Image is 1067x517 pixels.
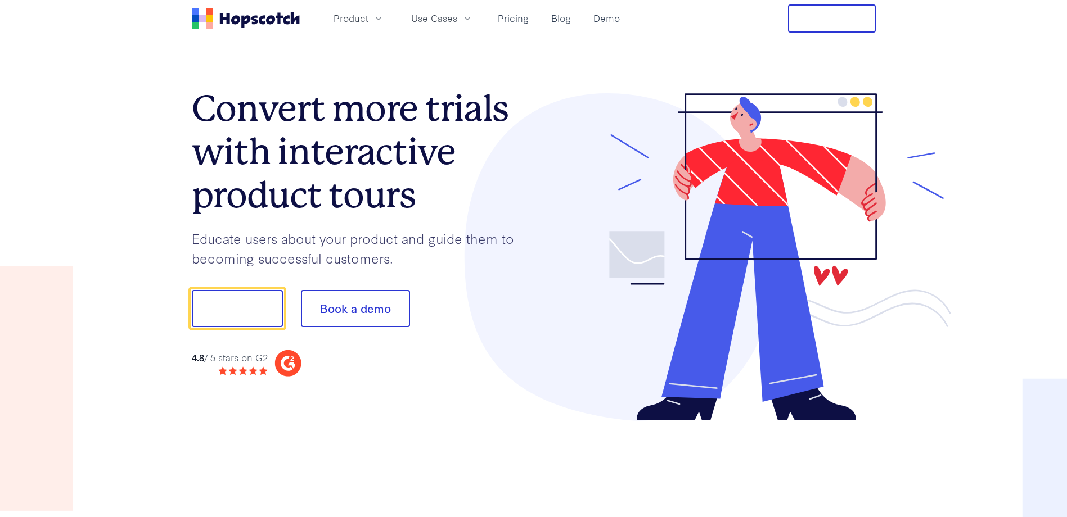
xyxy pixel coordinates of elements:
button: Use Cases [404,9,480,28]
a: Pricing [493,9,533,28]
a: Home [192,8,300,29]
button: Free Trial [788,4,876,33]
span: Product [334,11,368,25]
p: Educate users about your product and guide them to becoming successful customers. [192,229,534,267]
h1: Convert more trials with interactive product tours [192,87,534,216]
button: Show me! [192,290,283,327]
button: Book a demo [301,290,410,327]
button: Product [327,9,391,28]
span: Use Cases [411,11,457,25]
div: / 5 stars on G2 [192,351,268,365]
a: Demo [589,9,624,28]
a: Blog [547,9,575,28]
strong: 4.8 [192,351,204,364]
